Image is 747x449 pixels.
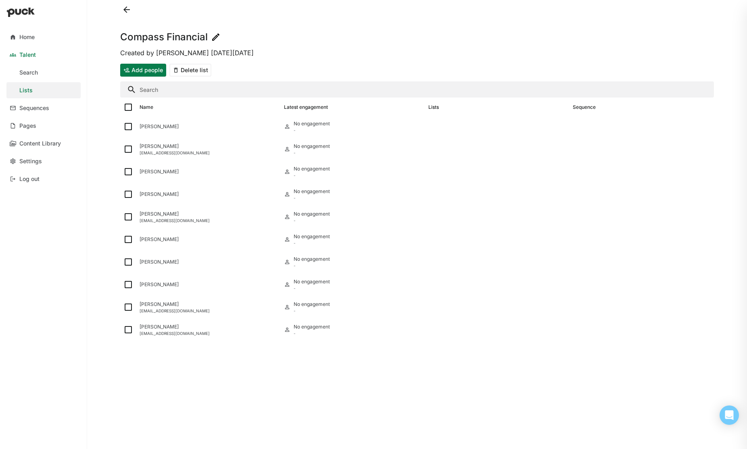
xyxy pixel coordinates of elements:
div: No engagement [294,143,330,149]
div: [PERSON_NAME] [140,211,278,217]
div: Home [19,34,35,41]
div: Lists [19,87,33,94]
a: Lists [6,82,81,98]
div: Open Intercom Messenger [720,405,739,425]
div: Log out [19,176,40,183]
div: No engagement [294,166,330,172]
div: [EMAIL_ADDRESS][DOMAIN_NAME] [140,308,278,313]
div: No engagement [294,256,330,262]
div: No engagement [294,211,330,217]
div: Lists [428,104,439,110]
div: - [294,241,330,245]
div: - [294,263,330,268]
h1: Compass Financial [120,32,208,42]
a: Pages [6,118,81,134]
div: Latest engagement [284,104,328,110]
button: Delete list [169,64,211,77]
a: Search [6,64,81,81]
a: Settings [6,153,81,169]
div: Name [140,104,153,110]
a: Home [6,29,81,45]
div: No engagement [294,189,330,194]
div: [PERSON_NAME] [140,282,278,287]
div: Talent [19,52,36,58]
div: Content Library [19,140,61,147]
div: [PERSON_NAME] [140,124,278,129]
div: - [294,128,330,133]
div: - [294,286,330,291]
a: Sequences [6,100,81,116]
div: Search [19,69,38,76]
div: - [294,195,330,200]
div: No engagement [294,324,330,330]
div: - [294,218,330,223]
div: Sequence [573,104,596,110]
input: Search [120,81,714,98]
div: Pages [19,123,36,129]
div: [PERSON_NAME] [140,143,278,149]
div: No engagement [294,234,330,239]
div: [EMAIL_ADDRESS][DOMAIN_NAME] [140,218,278,223]
div: [PERSON_NAME] [140,259,278,265]
div: - [294,308,330,313]
div: No engagement [294,121,330,127]
div: [EMAIL_ADDRESS][DOMAIN_NAME] [140,150,278,155]
button: Add people [120,64,166,77]
div: [EMAIL_ADDRESS][DOMAIN_NAME] [140,331,278,336]
div: No engagement [294,301,330,307]
div: - [294,331,330,336]
div: Sequences [19,105,49,112]
div: [PERSON_NAME] [140,324,278,330]
div: - [294,173,330,178]
div: [PERSON_NAME] [140,301,278,307]
div: Settings [19,158,42,165]
a: Content Library [6,135,81,152]
a: Talent [6,47,81,63]
div: - [294,150,330,155]
div: No engagement [294,279,330,285]
div: Created by [PERSON_NAME] [DATE][DATE] [120,48,714,57]
div: [PERSON_NAME] [140,169,278,175]
div: [PERSON_NAME] [140,237,278,242]
div: [PERSON_NAME] [140,191,278,197]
